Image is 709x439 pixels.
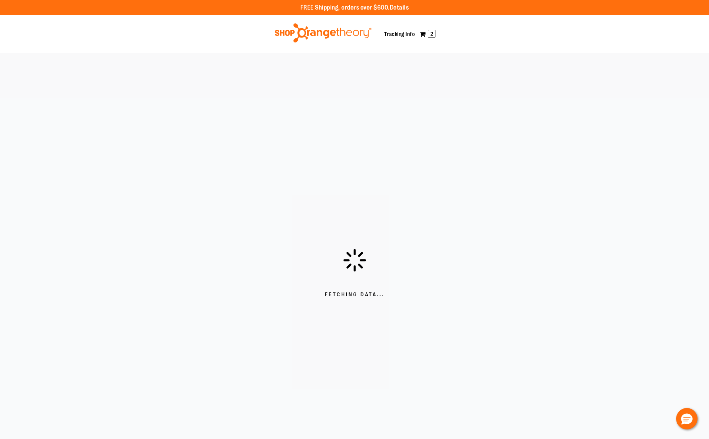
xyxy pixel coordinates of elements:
a: Details [390,4,409,11]
span: 2 [428,30,435,38]
a: Tracking Info [384,31,415,37]
p: FREE Shipping, orders over $600. [300,3,409,12]
button: Hello, have a question? Let’s chat. [676,408,698,429]
span: Fetching Data... [325,291,385,299]
img: Shop Orangetheory [274,23,373,42]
